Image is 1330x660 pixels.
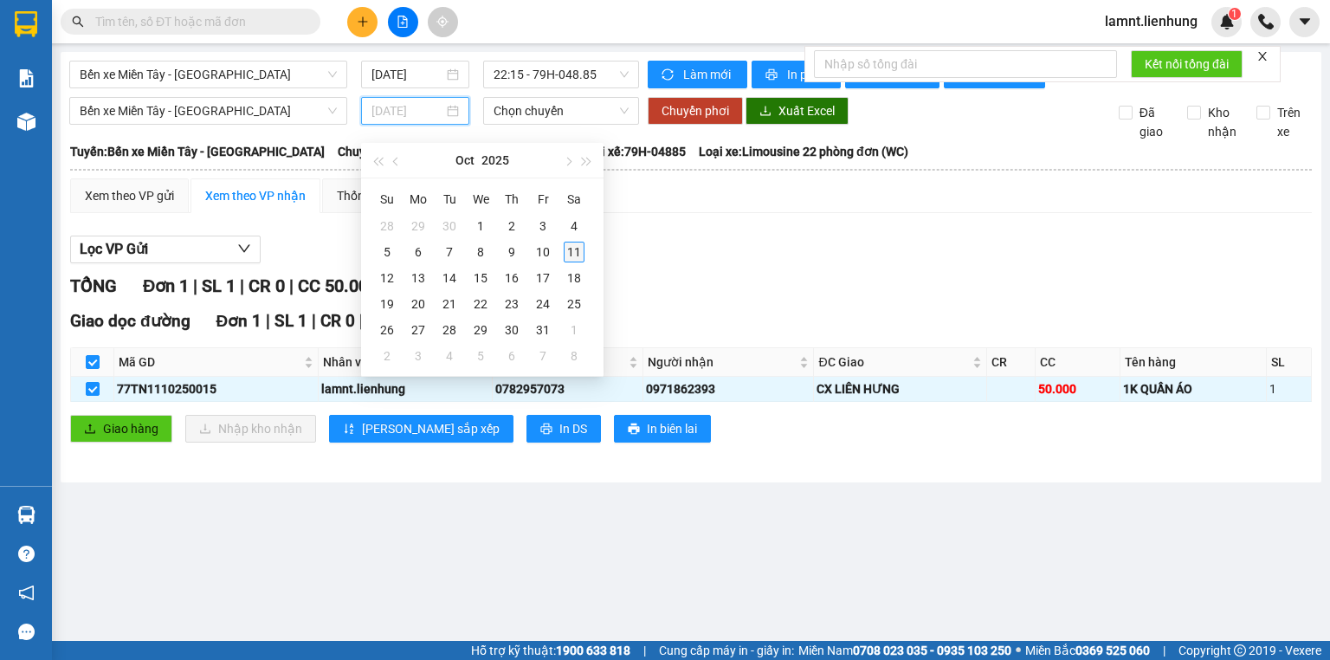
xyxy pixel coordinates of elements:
[434,291,465,317] td: 2025-10-21
[798,641,1011,660] span: Miền Nam
[1036,348,1121,377] th: CC
[1234,644,1246,657] span: copyright
[377,216,397,236] div: 28
[853,644,1011,657] strong: 0708 023 035 - 0935 103 250
[377,346,397,366] div: 2
[614,415,711,443] button: printerIn biên lai
[298,275,378,296] span: CC 50.000
[648,353,796,372] span: Người nhận
[540,423,552,437] span: printer
[439,320,460,340] div: 28
[84,423,96,437] span: upload
[18,585,35,601] span: notification
[371,291,403,317] td: 2025-10-19
[312,311,316,331] span: |
[1025,641,1150,660] span: Miền Bắc
[470,268,491,288] div: 15
[371,101,442,120] input: Chọn ngày
[338,142,464,161] span: Chuyến: (22:15 [DATE])
[501,268,522,288] div: 16
[564,216,584,236] div: 4
[501,294,522,314] div: 23
[662,68,676,82] span: sync
[347,7,378,37] button: plus
[439,294,460,314] div: 21
[465,343,496,369] td: 2025-11-05
[408,216,429,236] div: 29
[496,317,527,343] td: 2025-10-30
[377,242,397,262] div: 5
[787,65,827,84] span: In phơi
[659,641,794,660] span: Cung cấp máy in - giấy in:
[266,311,270,331] span: |
[371,343,403,369] td: 2025-11-02
[70,311,190,331] span: Giao dọc đường
[556,644,630,657] strong: 1900 633 818
[647,419,697,438] span: In biên lai
[527,213,558,239] td: 2025-10-03
[403,239,434,265] td: 2025-10-06
[1270,103,1313,141] span: Trên xe
[501,346,522,366] div: 6
[362,419,500,438] span: [PERSON_NAME] sắp xếp
[527,265,558,291] td: 2025-10-17
[477,142,575,161] span: Số xe: 79H-048.85
[765,68,780,82] span: printer
[70,236,261,263] button: Lọc VP Gửi
[70,145,325,159] b: Tuyến: Bến xe Miền Tây - [GEOGRAPHIC_DATA]
[15,11,37,37] img: logo-vxr
[70,415,172,443] button: uploadGiao hàng
[1231,8,1237,20] span: 1
[240,275,244,296] span: |
[558,317,590,343] td: 2025-11-01
[1145,55,1229,74] span: Kết nối tổng đài
[103,419,158,438] span: Giao hàng
[434,185,465,213] th: Tu
[465,291,496,317] td: 2025-10-22
[496,343,527,369] td: 2025-11-06
[143,275,189,296] span: Đơn 1
[72,16,84,28] span: search
[408,346,429,366] div: 3
[470,294,491,314] div: 22
[377,268,397,288] div: 12
[388,7,418,37] button: file-add
[558,239,590,265] td: 2025-10-11
[205,186,306,205] div: Xem theo VP nhận
[558,265,590,291] td: 2025-10-18
[648,97,743,125] button: Chuyển phơi
[439,346,460,366] div: 4
[471,641,630,660] span: Hỗ trợ kỹ thuật:
[558,213,590,239] td: 2025-10-04
[237,242,251,256] span: down
[397,16,409,28] span: file-add
[80,61,337,87] span: Bến xe Miền Tây - Nha Trang
[533,268,553,288] div: 17
[496,239,527,265] td: 2025-10-09
[746,97,849,125] button: downloadXuất Excel
[403,291,434,317] td: 2025-10-20
[455,143,475,178] button: Oct
[377,294,397,314] div: 19
[1131,50,1243,78] button: Kết nối tổng đài
[18,546,35,562] span: question-circle
[359,311,364,331] span: |
[1256,50,1269,62] span: close
[470,242,491,262] div: 8
[439,268,460,288] div: 14
[1297,14,1313,29] span: caret-down
[249,275,285,296] span: CR 0
[119,353,300,372] span: Mã GD
[403,265,434,291] td: 2025-10-13
[434,317,465,343] td: 2025-10-28
[274,311,307,331] span: SL 1
[465,265,496,291] td: 2025-10-15
[202,275,236,296] span: SL 1
[628,423,640,437] span: printer
[501,216,522,236] div: 2
[185,415,316,443] button: downloadNhập kho nhận
[434,343,465,369] td: 2025-11-04
[1269,379,1308,398] div: 1
[527,317,558,343] td: 2025-10-31
[434,239,465,265] td: 2025-10-07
